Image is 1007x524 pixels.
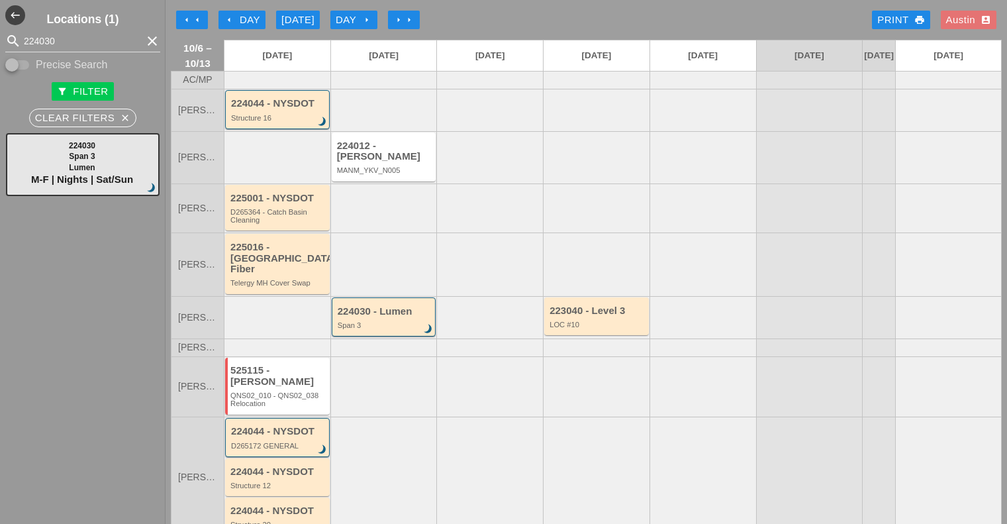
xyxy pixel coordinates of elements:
[69,152,95,161] span: Span 3
[231,426,326,437] div: 224044 - NYSDOT
[178,472,217,482] span: [PERSON_NAME]
[230,279,326,287] div: Telergy MH Cover Swap
[337,140,433,162] div: 224012 - [PERSON_NAME]
[192,15,203,25] i: arrow_left
[178,382,217,392] span: [PERSON_NAME]
[57,86,68,97] i: filter_alt
[230,392,326,408] div: QNS02_010 - QNS02_038 Relocation
[224,13,260,28] div: Day
[330,11,377,29] button: Day
[35,111,131,126] div: Clear Filters
[231,114,326,122] div: Structure 16
[550,321,646,329] div: LOC #10
[5,5,25,25] i: west
[336,13,372,28] div: Day
[361,15,372,25] i: arrow_right
[896,40,1001,71] a: [DATE]
[178,40,217,71] span: 10/6 – 10/13
[914,15,925,25] i: print
[863,40,895,71] a: [DATE]
[338,321,432,329] div: Span 3
[404,15,414,25] i: arrow_right
[144,33,160,49] i: clear
[224,40,330,71] a: [DATE]
[388,11,420,29] button: Move Ahead 1 Week
[230,505,326,517] div: 224044 - NYSDOT
[5,57,160,73] div: Enable Precise search to match search terms exactly.
[230,482,326,490] div: Structure 12
[178,342,217,352] span: [PERSON_NAME]
[338,306,432,317] div: 224030 - Lumen
[24,30,142,52] input: Search
[315,115,330,129] i: brightness_3
[337,166,433,174] div: MANM_YKV_N005
[5,33,21,49] i: search
[877,13,924,28] div: Print
[144,181,159,195] i: brightness_3
[5,5,25,25] button: Shrink Sidebar
[176,11,208,29] button: Move Back 1 Week
[178,105,217,115] span: [PERSON_NAME]
[650,40,756,71] a: [DATE]
[69,163,95,172] span: Lumen
[231,442,326,450] div: D265172 GENERAL
[946,13,991,28] div: Austin
[872,11,930,29] a: Print
[437,40,543,71] a: [DATE]
[36,58,108,72] label: Precise Search
[230,466,326,478] div: 224044 - NYSDOT
[57,84,108,99] div: Filter
[31,174,133,185] span: M-F | Nights | Sat/Sun
[29,109,137,127] button: Clear Filters
[120,113,130,123] i: close
[181,15,192,25] i: arrow_left
[544,40,649,71] a: [DATE]
[69,141,95,150] span: 224030
[281,13,314,28] div: [DATE]
[230,193,326,204] div: 225001 - NYSDOT
[178,313,217,323] span: [PERSON_NAME]
[422,322,436,337] i: brightness_3
[52,82,113,101] button: Filter
[757,40,863,71] a: [DATE]
[315,443,330,457] i: brightness_3
[550,305,646,317] div: 223040 - Level 3
[218,11,265,29] button: Day
[231,98,326,109] div: 224044 - NYSDOT
[224,15,234,25] i: arrow_left
[183,75,212,85] span: AC/MP
[941,11,996,29] button: Austin
[178,203,217,213] span: [PERSON_NAME]
[178,152,217,162] span: [PERSON_NAME]
[230,242,326,275] div: 225016 - [GEOGRAPHIC_DATA] Fiber
[230,208,326,225] div: D265364 - Catch Basin Cleaning
[981,15,991,25] i: account_box
[331,40,437,71] a: [DATE]
[178,260,217,270] span: [PERSON_NAME]
[230,365,326,387] div: 525115 - [PERSON_NAME]
[393,15,404,25] i: arrow_right
[276,11,320,29] button: [DATE]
